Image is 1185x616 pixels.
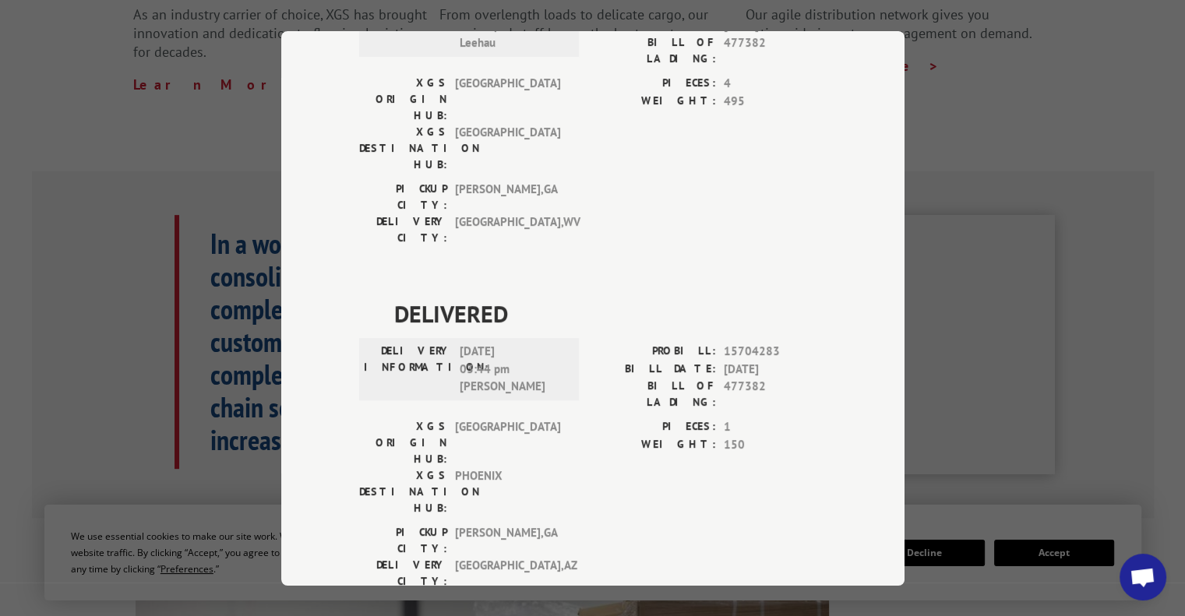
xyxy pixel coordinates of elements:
[724,75,827,93] span: 4
[593,34,716,67] label: BILL OF LADING:
[1120,554,1166,600] div: Open chat
[593,378,716,410] label: BILL OF LADING:
[359,213,447,246] label: DELIVERY CITY:
[455,418,560,467] span: [GEOGRAPHIC_DATA]
[724,360,827,378] span: [DATE]
[455,467,560,516] span: PHOENIX
[455,557,560,590] span: [GEOGRAPHIC_DATA] , AZ
[359,467,447,516] label: XGS DESTINATION HUB:
[455,124,560,173] span: [GEOGRAPHIC_DATA]
[359,418,447,467] label: XGS ORIGIN HUB:
[593,418,716,436] label: PIECES:
[724,418,827,436] span: 1
[593,360,716,378] label: BILL DATE:
[359,75,447,124] label: XGS ORIGIN HUB:
[724,92,827,110] span: 495
[359,557,447,590] label: DELIVERY CITY:
[724,435,827,453] span: 150
[724,343,827,361] span: 15704283
[460,343,565,396] span: [DATE] 03:44 pm [PERSON_NAME]
[455,181,560,213] span: [PERSON_NAME] , GA
[724,378,827,410] span: 477382
[455,213,560,246] span: [GEOGRAPHIC_DATA] , WV
[455,524,560,557] span: [PERSON_NAME] , GA
[593,435,716,453] label: WEIGHT:
[359,181,447,213] label: PICKUP CITY:
[394,296,827,331] span: DELIVERED
[724,34,827,67] span: 477382
[359,524,447,557] label: PICKUP CITY:
[593,75,716,93] label: PIECES:
[364,343,452,396] label: DELIVERY INFORMATION:
[593,92,716,110] label: WEIGHT:
[455,75,560,124] span: [GEOGRAPHIC_DATA]
[593,343,716,361] label: PROBILL:
[359,124,447,173] label: XGS DESTINATION HUB:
